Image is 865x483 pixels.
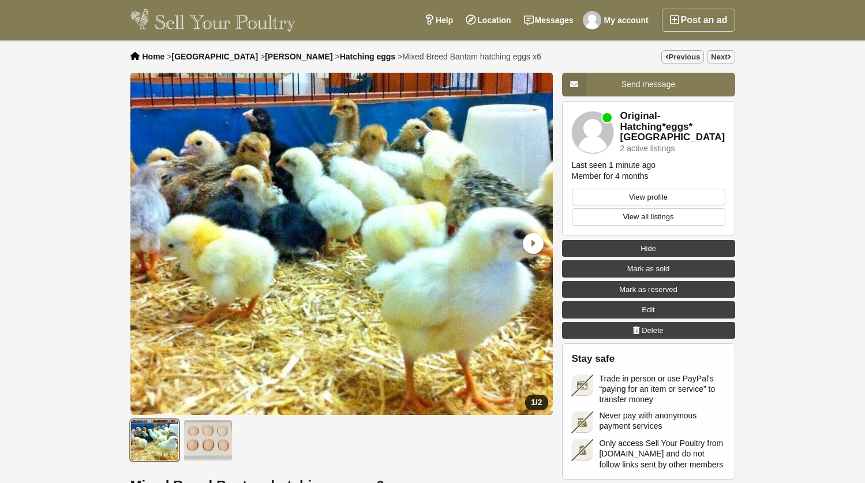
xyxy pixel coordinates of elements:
[562,281,735,298] a: Mark as reserved
[260,52,333,61] li: >
[600,438,725,470] span: Only access Sell Your Poultry from [DOMAIN_NAME] and do not follow links sent by other members
[402,52,541,61] span: Mixed Breed Bantam hatching eggs x6
[661,50,705,63] a: Previous
[538,398,542,407] span: 2
[621,80,675,89] span: Send message
[583,11,601,29] img: Original-Hatching*eggs*uk
[562,73,735,96] a: Send message
[136,229,166,259] div: Previous slide
[518,9,580,32] a: Messages
[418,9,459,32] a: Help
[562,240,735,257] a: Hide
[620,111,725,143] a: Original-Hatching*eggs*[GEOGRAPHIC_DATA]
[562,260,735,278] a: Mark as sold
[130,73,553,415] img: Mixed Breed Bantam hatching eggs x6 - 1/2
[130,73,553,415] li: 1 / 2
[398,52,541,61] li: >
[335,52,396,61] li: >
[459,9,517,32] a: Location
[600,410,725,431] span: Never pay with anonymous payment services
[572,353,725,365] h2: Stay safe
[265,52,332,61] a: [PERSON_NAME]
[572,111,613,153] img: Original-Hatching*eggs*uk
[562,322,735,339] a: Delete
[572,208,725,226] a: View all listings
[184,420,233,461] img: Mixed Breed Bantam hatching eggs x6 - 2
[572,160,656,170] div: Last seen 1 minute ago
[525,395,548,410] div: /
[130,9,296,32] img: Sell Your Poultry
[143,52,165,61] a: Home
[171,52,258,61] a: [GEOGRAPHIC_DATA]
[662,9,735,32] a: Post an ad
[130,420,179,461] img: Mixed Breed Bantam hatching eggs x6 - 1
[707,50,735,63] a: Next
[620,144,675,153] div: 2 active listings
[531,398,536,407] span: 1
[167,52,258,61] li: >
[340,52,395,61] a: Hatching eggs
[642,304,654,316] span: Edit
[580,9,655,32] a: My account
[600,373,725,405] span: Trade in person or use PayPal's “paying for an item or service” to transfer money
[562,301,735,319] a: Edit
[642,325,664,336] span: Delete
[602,113,612,122] div: Member is online
[572,189,725,206] a: View profile
[572,171,649,181] div: Member for 4 months
[517,229,547,259] div: Next slide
